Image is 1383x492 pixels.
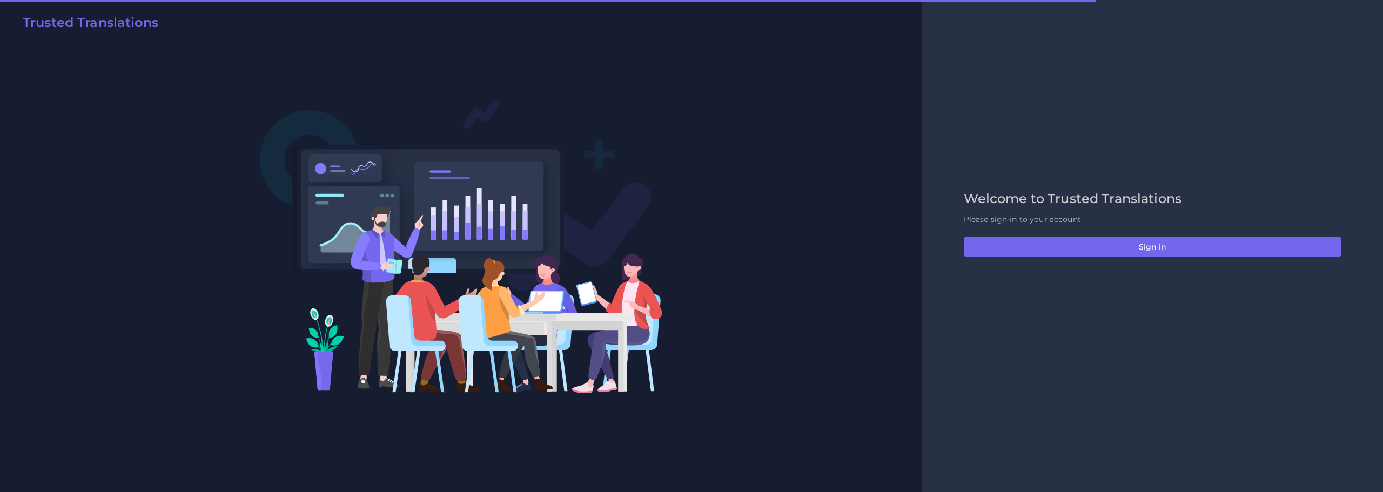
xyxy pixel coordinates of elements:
h2: Welcome to Trusted Translations [964,191,1341,207]
h2: Trusted Translations [23,15,158,31]
a: Trusted Translations [15,15,158,35]
button: Sign in [964,237,1341,257]
img: Login V2 [259,98,663,394]
p: Please sign-in to your account [964,214,1341,225]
